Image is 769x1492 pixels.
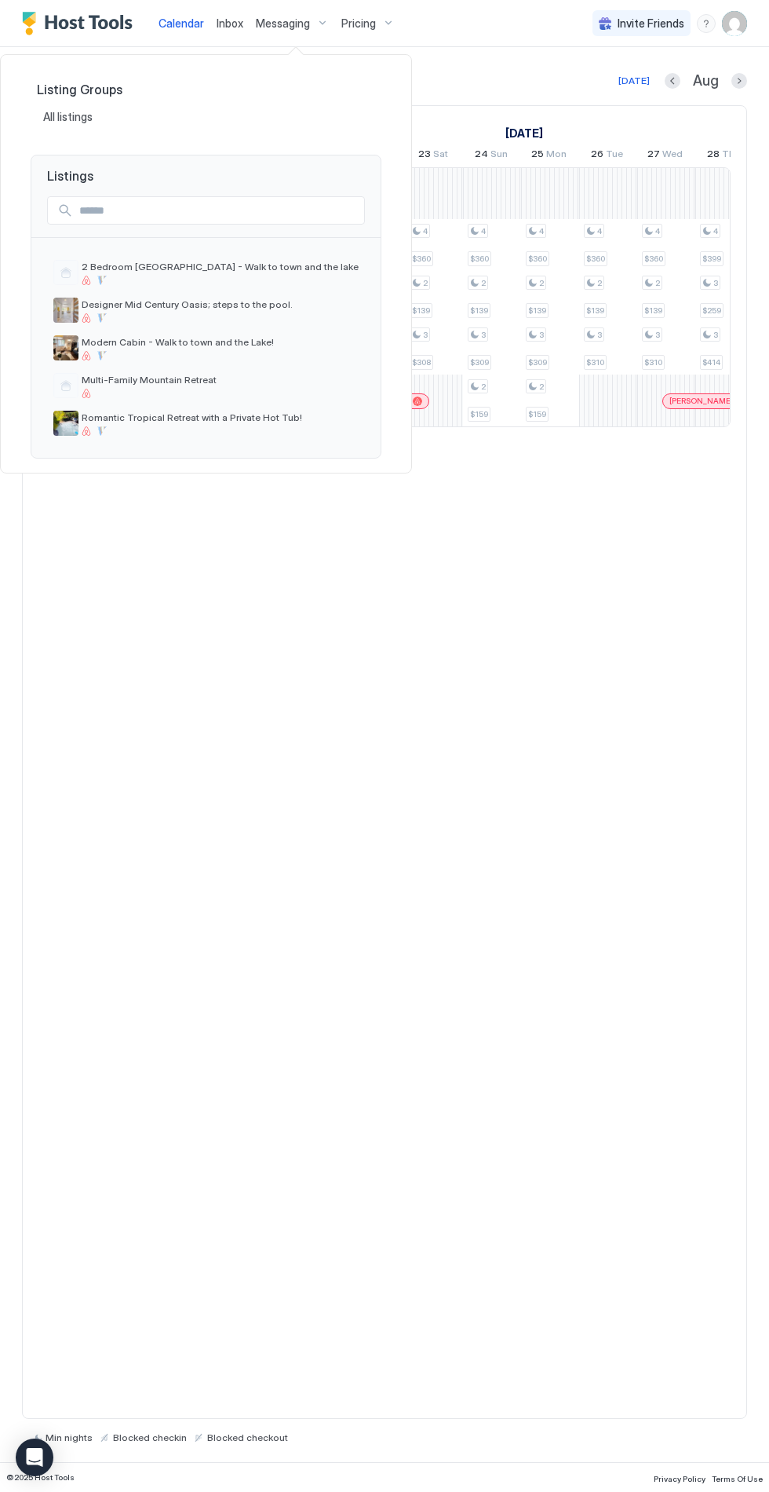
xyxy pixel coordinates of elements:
[53,335,78,360] div: listing image
[82,374,359,386] span: Multi-Family Mountain Retreat
[53,298,78,323] div: listing image
[37,82,375,97] span: Listing Groups
[73,197,364,224] input: Input Field
[82,336,359,348] span: Modern Cabin - Walk to town and the Lake!
[53,411,78,436] div: listing image
[43,110,95,124] span: All listings
[31,155,381,184] span: Listings
[82,261,359,272] span: 2 Bedroom [GEOGRAPHIC_DATA] - Walk to town and the lake
[82,411,359,423] span: Romantic Tropical Retreat with a Private Hot Tub!
[16,1439,53,1476] div: Open Intercom Messenger
[82,298,359,310] span: Designer Mid Century Oasis; steps to the pool.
